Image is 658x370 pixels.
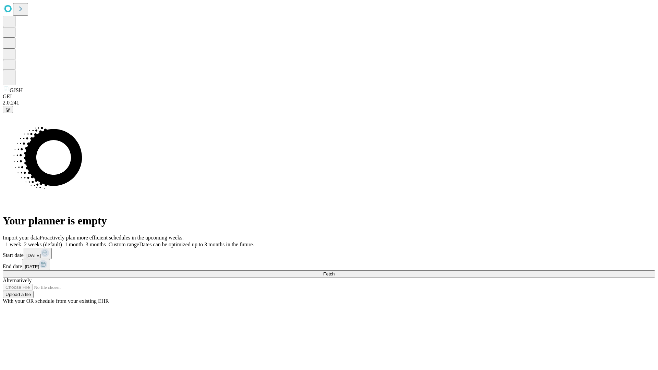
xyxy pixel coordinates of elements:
span: Proactively plan more efficient schedules in the upcoming weeks. [40,235,184,241]
button: Upload a file [3,291,34,298]
button: @ [3,106,13,113]
button: [DATE] [24,248,52,259]
span: [DATE] [26,253,41,258]
span: 2 weeks (default) [24,242,62,247]
span: Alternatively [3,277,32,283]
span: 1 month [65,242,83,247]
div: GEI [3,94,655,100]
button: [DATE] [22,259,50,270]
button: Fetch [3,270,655,277]
span: With your OR schedule from your existing EHR [3,298,109,304]
span: Fetch [323,271,334,276]
span: @ [5,107,10,112]
span: [DATE] [25,264,39,269]
span: GJSH [10,87,23,93]
div: Start date [3,248,655,259]
span: Import your data [3,235,40,241]
span: Custom range [109,242,139,247]
span: 3 months [86,242,106,247]
span: Dates can be optimized up to 3 months in the future. [139,242,254,247]
span: 1 week [5,242,21,247]
div: 2.0.241 [3,100,655,106]
h1: Your planner is empty [3,214,655,227]
div: End date [3,259,655,270]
